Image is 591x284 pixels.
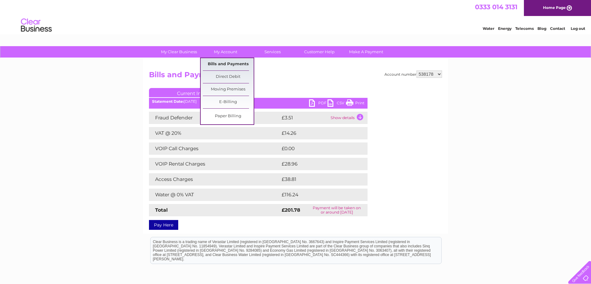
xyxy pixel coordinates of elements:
strong: Total [155,207,168,213]
a: E-Billing [203,96,254,108]
a: Telecoms [515,26,534,31]
a: Print [346,99,364,108]
td: £3.51 [280,112,329,124]
a: Moving Premises [203,83,254,96]
a: Energy [498,26,512,31]
a: CSV [328,99,346,108]
a: Water [483,26,494,31]
b: Statement Date: [152,99,184,104]
a: Log out [571,26,585,31]
a: Current Invoice [149,88,241,97]
a: Bills and Payments [203,58,254,70]
div: [DATE] [149,99,368,104]
a: Blog [537,26,546,31]
td: Show details [329,112,368,124]
a: Direct Debit [203,71,254,83]
td: Water @ 0% VAT [149,189,280,201]
a: Paper Billing [203,110,254,122]
a: Make A Payment [341,46,392,58]
strong: £201.78 [282,207,300,213]
div: Clear Business is a trading name of Verastar Limited (registered in [GEOGRAPHIC_DATA] No. 3667643... [151,3,441,30]
a: PDF [309,99,328,108]
td: Access Charges [149,173,280,186]
h2: Bills and Payments [149,70,442,82]
a: Contact [550,26,565,31]
td: £14.26 [280,127,355,139]
td: Fraud Defender [149,112,280,124]
a: My Account [200,46,251,58]
a: My Clear Business [154,46,204,58]
a: 0333 014 3131 [475,3,517,11]
td: £0.00 [280,142,353,155]
a: Customer Help [294,46,345,58]
a: Services [247,46,298,58]
td: £28.96 [280,158,356,170]
img: logo.png [21,16,52,35]
td: VOIP Call Charges [149,142,280,155]
div: Account number [384,70,442,78]
a: Pay Here [149,220,178,230]
td: VAT @ 20% [149,127,280,139]
td: £38.81 [280,173,355,186]
td: Payment will be taken on or around [DATE] [306,204,368,216]
td: £116.24 [280,189,356,201]
td: VOIP Rental Charges [149,158,280,170]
